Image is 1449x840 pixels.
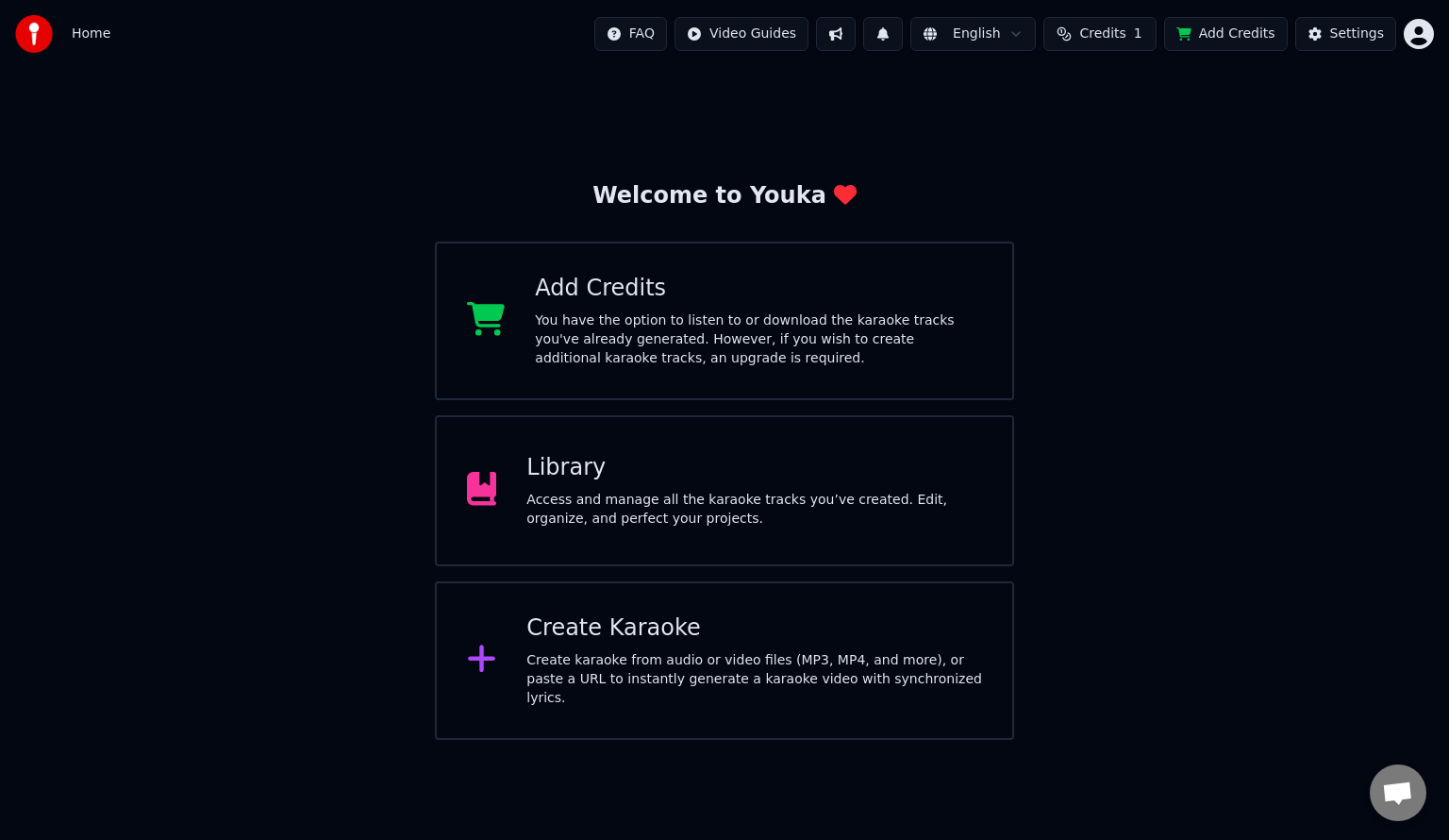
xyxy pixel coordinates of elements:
span: Home [72,25,110,43]
nav: breadcrumb [72,25,110,43]
button: Add Credits [1164,17,1288,51]
div: Settings [1330,25,1384,43]
button: Settings [1295,17,1396,51]
button: Video Guides [675,17,808,51]
div: Library [526,453,982,483]
div: Create karaoke from audio or video files (MP3, MP4, and more), or paste a URL to instantly genera... [526,651,982,708]
button: Credits1 [1043,17,1157,51]
div: You have the option to listen to or download the karaoke tracks you've already generated. However... [535,311,982,368]
div: Welcome to Youka [592,181,857,211]
img: youka [15,15,53,53]
div: Create Karaoke [526,613,982,644]
span: 1 [1134,25,1142,43]
a: Open chat [1370,764,1426,821]
span: Credits [1079,25,1125,43]
div: Access and manage all the karaoke tracks you’ve created. Edit, organize, and perfect your projects. [526,491,982,529]
div: Add Credits [535,274,982,304]
button: FAQ [594,17,667,51]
